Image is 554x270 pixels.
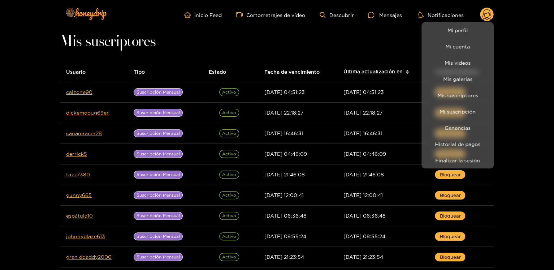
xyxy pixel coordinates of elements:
[445,60,471,65] font: Mis videos
[437,93,478,98] font: Mis suscriptores
[423,73,492,85] a: Mis galerías
[440,109,476,114] font: Mi suscripción
[423,138,492,150] a: Historial de pagos
[445,125,471,130] font: Ganancias
[423,89,492,102] a: Mis suscriptores
[447,27,468,33] font: Mi perfil
[423,121,492,134] a: Ganancias
[435,158,480,163] font: Finalizar la sesión
[445,44,470,49] font: Mi cuenta
[443,76,472,82] font: Mis galerías
[423,56,492,69] a: Mis videos
[423,105,492,118] a: Mi suscripción
[435,141,480,147] font: Historial de pagos
[423,40,492,53] a: Mi cuenta
[423,154,492,167] button: Finalizar la sesión
[423,24,492,37] a: Mi perfil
